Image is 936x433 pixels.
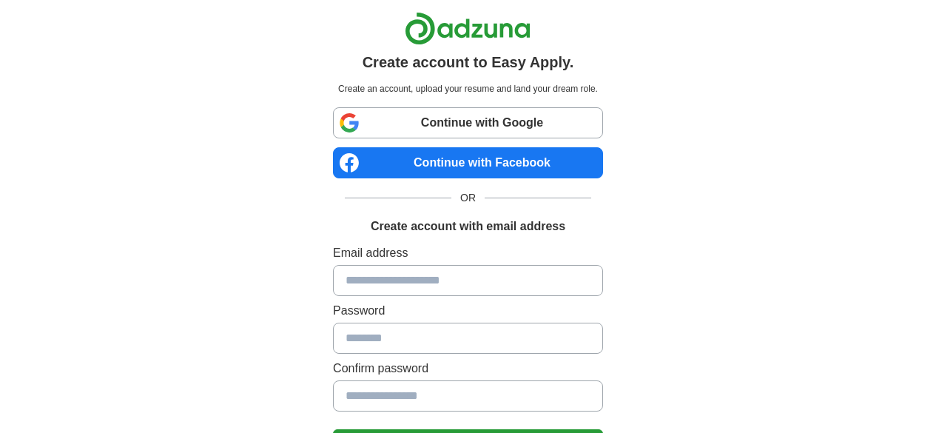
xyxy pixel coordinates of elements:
[333,244,603,262] label: Email address
[333,360,603,377] label: Confirm password
[333,302,603,320] label: Password
[336,82,600,95] p: Create an account, upload your resume and land your dream role.
[363,51,574,73] h1: Create account to Easy Apply.
[333,147,603,178] a: Continue with Facebook
[405,12,531,45] img: Adzuna logo
[333,107,603,138] a: Continue with Google
[371,218,565,235] h1: Create account with email address
[451,190,485,206] span: OR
